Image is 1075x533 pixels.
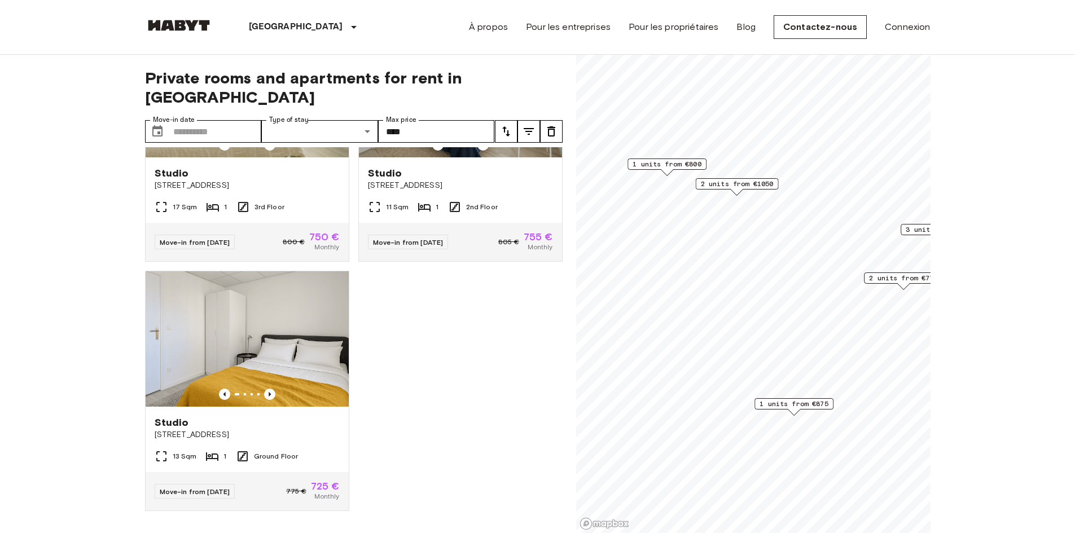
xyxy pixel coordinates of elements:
[760,399,828,409] span: 1 units from €875
[906,224,975,235] span: 3 units from €725
[219,389,230,400] button: Previous image
[864,272,943,290] div: Map marker
[146,271,349,407] img: Marketing picture of unit FR-18-010-002-001
[540,120,563,143] button: tune
[153,115,195,125] label: Move-in date
[249,20,343,34] p: [GEOGRAPHIC_DATA]
[160,238,230,246] span: Move-in from [DATE]
[224,202,227,212] span: 1
[469,20,508,34] a: À propos
[255,202,284,212] span: 3rd Floor
[901,224,980,241] div: Map marker
[373,238,444,246] span: Move-in from [DATE]
[368,166,402,180] span: Studio
[155,416,189,429] span: Studio
[386,115,416,125] label: Max price
[628,158,707,176] div: Map marker
[368,180,553,191] span: [STREET_ADDRESS]
[269,115,309,125] label: Type of stay
[223,451,226,461] span: 1
[146,120,169,143] button: Choose date
[155,429,340,441] span: [STREET_ADDRESS]
[524,232,553,242] span: 755 €
[386,202,409,212] span: 11 Sqm
[283,237,305,247] span: 800 €
[754,398,833,416] div: Map marker
[286,486,306,496] span: 775 €
[173,202,198,212] span: 17 Sqm
[145,271,349,511] a: Marketing picture of unit FR-18-010-002-001Previous imagePrevious imageStudio[STREET_ADDRESS]13 S...
[526,20,611,34] a: Pour les entreprises
[311,481,340,491] span: 725 €
[528,242,552,252] span: Monthly
[495,120,517,143] button: tune
[314,242,339,252] span: Monthly
[145,68,563,107] span: Private rooms and apartments for rent in [GEOGRAPHIC_DATA]
[155,180,340,191] span: [STREET_ADDRESS]
[466,202,498,212] span: 2nd Floor
[145,20,213,31] img: Habyt
[517,120,540,143] button: tune
[633,159,701,169] span: 1 units from €800
[695,178,778,196] div: Map marker
[254,451,299,461] span: Ground Floor
[885,20,930,34] a: Connexion
[314,491,339,501] span: Monthly
[700,179,773,189] span: 2 units from €1050
[498,237,519,247] span: 805 €
[155,166,189,180] span: Studio
[736,20,756,34] a: Blog
[580,517,629,530] a: Mapbox logo
[160,487,230,496] span: Move-in from [DATE]
[774,15,867,39] a: Contactez-nous
[173,451,197,461] span: 13 Sqm
[264,389,275,400] button: Previous image
[309,232,340,242] span: 750 €
[436,202,438,212] span: 1
[629,20,718,34] a: Pour les propriétaires
[869,273,938,283] span: 2 units from €775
